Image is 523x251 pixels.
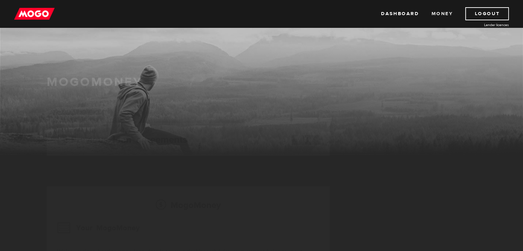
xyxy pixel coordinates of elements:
a: Lender licences [457,22,509,28]
h1: MogoMoney [47,75,477,89]
a: Logout [465,7,509,20]
h3: Previous loan agreements [57,134,187,143]
h2: MogoMoney [57,198,319,212]
h3: Your MogoMoney [57,219,140,237]
img: mogo_logo-11ee424be714fa7cbb0f0f49df9e16ec.png [14,7,55,20]
a: View [292,135,319,145]
a: Money [431,7,453,20]
a: Dashboard [381,7,419,20]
